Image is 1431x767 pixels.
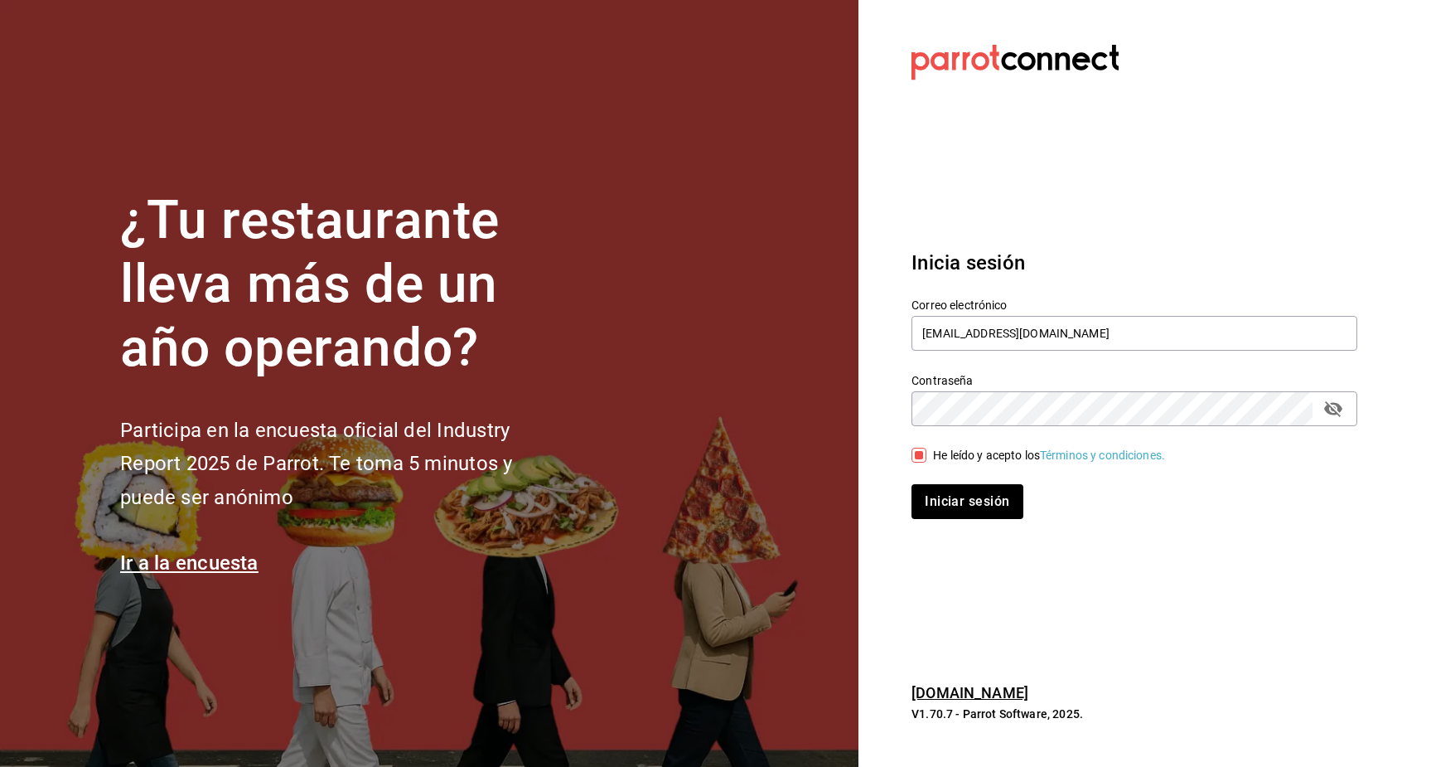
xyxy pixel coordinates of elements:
button: Iniciar sesión [911,484,1022,519]
h1: ¿Tu restaurante lleva más de un año operando? [120,189,568,380]
a: Términos y condiciones. [1040,449,1165,462]
h3: Inicia sesión [911,248,1357,278]
a: [DOMAIN_NAME] [911,684,1028,701]
a: Ir a la encuesta [120,551,259,575]
div: He leído y acepto los [933,447,1165,464]
label: Contraseña [911,375,1357,386]
p: V1.70.7 - Parrot Software, 2025. [911,706,1357,722]
button: passwordField [1319,395,1347,423]
label: Correo electrónico [911,299,1357,311]
input: Ingresa tu correo electrónico [911,316,1357,351]
h2: Participa en la encuesta oficial del Industry Report 2025 de Parrot. Te toma 5 minutos y puede se... [120,414,568,515]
